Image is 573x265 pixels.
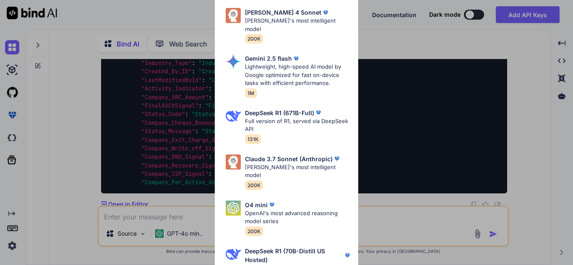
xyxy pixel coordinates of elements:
[314,108,323,117] img: premium
[226,8,241,23] img: Pick Models
[245,63,352,87] p: Lightweight, high-speed AI model by Google optimized for fast on-device tasks with efficient perf...
[245,226,263,236] span: 200K
[245,134,261,144] span: 131K
[292,54,300,63] img: premium
[245,34,263,44] span: 200K
[245,201,268,209] p: O4 mini
[343,251,352,260] img: premium
[245,17,352,33] p: [PERSON_NAME]'s most intelligent model
[321,8,330,17] img: premium
[226,108,241,123] img: Pick Models
[226,154,241,170] img: Pick Models
[245,88,257,98] span: 1M
[245,154,333,163] p: Claude 3.7 Sonnet (Anthropic)
[245,54,292,63] p: Gemini 2.5 flash
[245,209,352,226] p: OpenAI's most advanced reasoning model series
[333,154,341,163] img: premium
[268,201,276,209] img: premium
[245,8,321,17] p: [PERSON_NAME] 4 Sonnet
[245,247,343,264] p: DeepSeek R1 (70B-Distill US Hosted)
[226,247,241,262] img: Pick Models
[226,54,241,69] img: Pick Models
[245,163,352,180] p: [PERSON_NAME]'s most intelligent model
[245,108,314,117] p: DeepSeek R1 (671B-Full)
[245,117,352,134] p: Full version of R1, served via DeepSeek API
[226,201,241,216] img: Pick Models
[245,180,263,190] span: 200K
